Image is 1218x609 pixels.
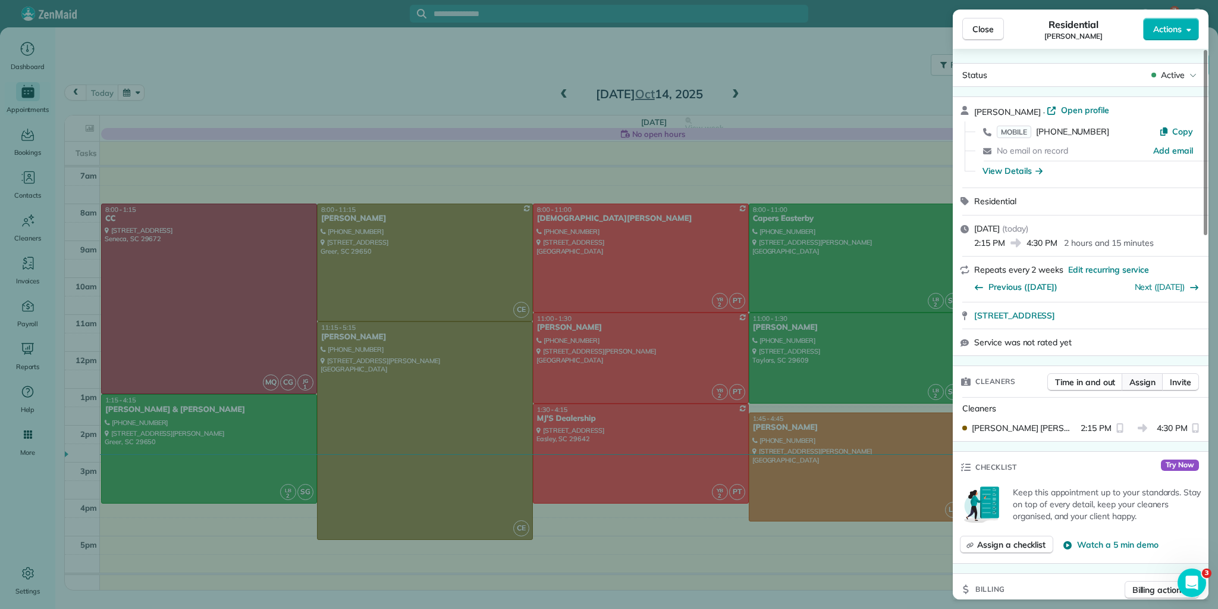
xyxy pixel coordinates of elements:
[997,126,1031,138] span: MOBILE
[997,126,1109,138] a: MOBILE[PHONE_NUMBER]
[1061,104,1109,116] span: Open profile
[1153,145,1193,157] a: Add email
[974,310,1055,321] span: [STREET_ADDRESS]
[1135,282,1185,292] a: Next ([DATE])
[975,461,1017,473] span: Checklist
[974,310,1201,321] a: [STREET_ADDRESS]
[975,376,1015,388] span: Cleaners
[1172,126,1193,137] span: Copy
[1047,104,1109,116] a: Open profile
[1064,237,1153,249] p: 2 hours and 15 minutes
[974,237,1005,249] span: 2:15 PM
[1049,17,1099,32] span: Residential
[1036,126,1109,137] span: [PHONE_NUMBER]
[1178,569,1206,597] iframe: Intercom live chat
[974,336,1072,348] span: Service was not rated yet
[1055,376,1115,388] span: Time in and out
[974,281,1057,293] button: Previous ([DATE])
[962,70,987,80] span: Status
[1068,264,1149,276] span: Edit recurring service
[1153,23,1182,35] span: Actions
[1159,126,1193,138] button: Copy
[982,165,1043,177] button: View Details
[1129,376,1156,388] span: Assign
[1122,373,1163,391] button: Assign
[1077,539,1158,551] span: Watch a 5 min demo
[974,107,1041,117] span: [PERSON_NAME]
[962,18,1004,40] button: Close
[997,145,1068,156] span: No email on record
[1161,460,1199,471] span: Try Now
[972,23,994,35] span: Close
[1044,32,1103,41] span: [PERSON_NAME]
[975,583,1005,595] span: Billing
[962,403,996,414] span: Cleaners
[974,264,1063,275] span: Repeats every 2 weeks
[1135,281,1200,293] button: Next ([DATE])
[1047,373,1123,391] button: Time in and out
[972,422,1076,434] span: [PERSON_NAME] [PERSON_NAME]
[1161,69,1185,81] span: Active
[1063,539,1158,551] button: Watch a 5 min demo
[1081,422,1112,434] span: 2:15 PM
[1002,223,1028,234] span: ( today )
[1170,376,1191,388] span: Invite
[1026,237,1057,249] span: 4:30 PM
[1157,422,1188,434] span: 4:30 PM
[1041,107,1047,117] span: ·
[1013,486,1201,522] p: Keep this appointment up to your standards. Stay on top of every detail, keep your cleaners organ...
[1202,569,1211,578] span: 3
[1132,584,1185,596] span: Billing actions
[960,536,1053,554] button: Assign a checklist
[974,196,1016,207] span: Residential
[974,223,1000,234] span: [DATE]
[988,281,1057,293] span: Previous ([DATE])
[1162,373,1199,391] button: Invite
[977,539,1046,551] span: Assign a checklist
